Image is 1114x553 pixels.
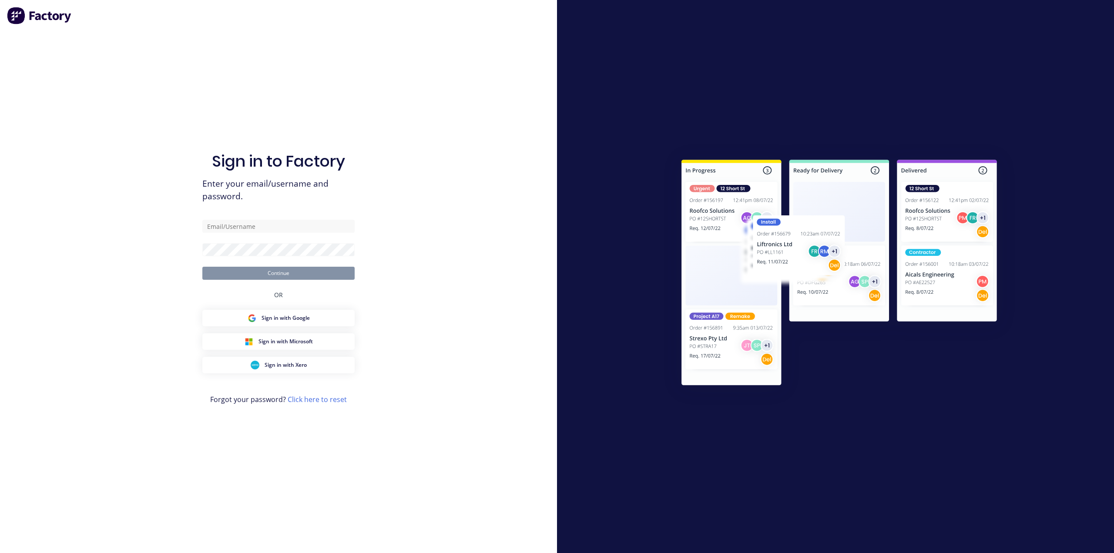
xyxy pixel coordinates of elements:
[274,280,283,310] div: OR
[210,394,347,405] span: Forgot your password?
[258,338,313,345] span: Sign in with Microsoft
[248,314,256,322] img: Google Sign in
[265,361,307,369] span: Sign in with Xero
[251,361,259,369] img: Xero Sign in
[202,333,355,350] button: Microsoft Sign inSign in with Microsoft
[202,357,355,373] button: Xero Sign inSign in with Xero
[202,267,355,280] button: Continue
[288,395,347,404] a: Click here to reset
[202,220,355,233] input: Email/Username
[202,178,355,203] span: Enter your email/username and password.
[245,337,253,346] img: Microsoft Sign in
[7,7,72,24] img: Factory
[262,314,310,322] span: Sign in with Google
[212,152,345,171] h1: Sign in to Factory
[662,142,1016,406] img: Sign in
[202,310,355,326] button: Google Sign inSign in with Google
